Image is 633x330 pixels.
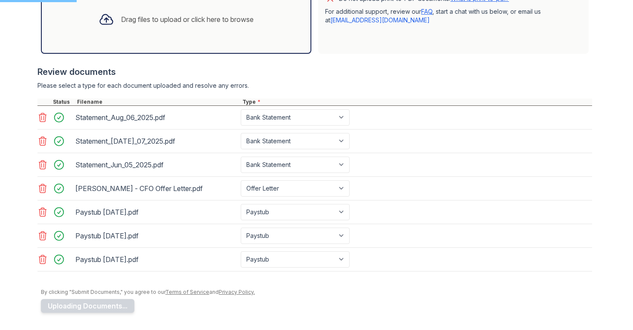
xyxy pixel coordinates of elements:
[421,8,432,15] a: FAQ
[37,66,592,78] div: Review documents
[330,16,430,24] a: [EMAIL_ADDRESS][DOMAIN_NAME]
[41,289,592,296] div: By clicking "Submit Documents," you agree to our and
[37,81,592,90] div: Please select a type for each document uploaded and resolve any errors.
[41,299,134,313] button: Uploading Documents...
[75,182,237,195] div: [PERSON_NAME] - CFO Offer Letter.pdf
[325,7,582,25] p: For additional support, review our , start a chat with us below, or email us at
[51,99,75,105] div: Status
[75,134,237,148] div: Statement_[DATE]_07_2025.pdf
[121,14,254,25] div: Drag files to upload or click here to browse
[165,289,209,295] a: Terms of Service
[75,253,237,266] div: Paystub [DATE].pdf
[219,289,255,295] a: Privacy Policy.
[241,99,592,105] div: Type
[75,111,237,124] div: Statement_Aug_06_2025.pdf
[75,229,237,243] div: Paystub [DATE].pdf
[75,205,237,219] div: Paystub [DATE].pdf
[75,158,237,172] div: Statement_Jun_05_2025.pdf
[75,99,241,105] div: Filename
